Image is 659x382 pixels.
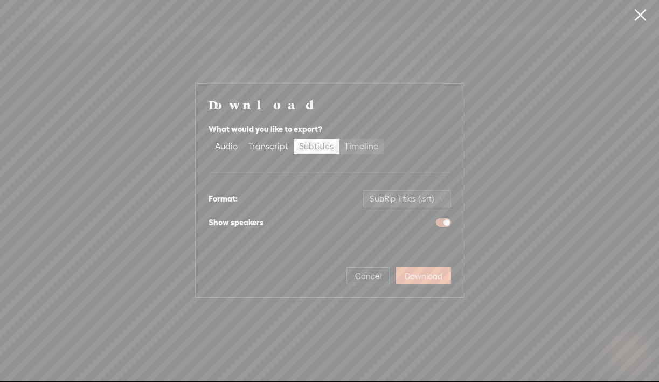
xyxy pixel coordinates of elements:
[215,139,238,154] div: Audio
[344,139,378,154] div: Timeline
[209,192,238,205] div: Format:
[346,267,390,284] button: Cancel
[370,191,445,207] span: SubRip Titles (.srt)
[299,139,334,154] div: Subtitles
[405,271,442,282] span: Download
[209,123,451,136] div: What would you like to export?
[209,216,263,229] div: Show speakers
[209,96,451,113] h4: Download
[396,267,451,284] button: Download
[209,138,385,155] div: segmented control
[248,139,288,154] div: Transcript
[355,271,381,282] span: Cancel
